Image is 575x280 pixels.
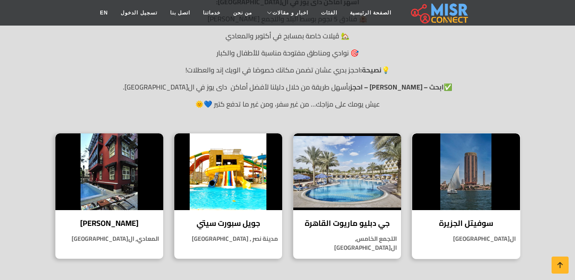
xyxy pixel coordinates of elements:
[293,234,401,252] p: التجمع الخامس, ال[GEOGRAPHIC_DATA]
[411,2,468,23] img: main.misr_connect
[94,5,115,21] a: EN
[55,31,520,41] p: 🏡 ڤيلات خاصة بمسابح في أكتوبر والمعادي
[55,65,520,75] p: 💡 احجز بدري عشان تضمن مكانك خصوصًا في الويك إند والعطلات!
[360,64,381,76] strong: نصيحة:
[55,99,520,109] p: عيش يومك على مزاجك… من غير سفر، ومن غير ما تدفع كتير 💙🌞
[114,5,163,21] a: تسجيل الدخول
[174,234,282,243] p: مدينة نصر , [GEOGRAPHIC_DATA]
[412,234,520,243] p: ال[GEOGRAPHIC_DATA]
[315,5,344,21] a: الفئات
[288,133,407,259] a: جي دبليو ماريوت القاهرة جي دبليو ماريوت القاهرة التجمع الخامس, ال[GEOGRAPHIC_DATA]
[55,234,163,243] p: المعادي, ال[GEOGRAPHIC_DATA]
[350,81,444,93] strong: ابحث – [PERSON_NAME] – احجز
[181,219,276,228] h4: جويل سبورت سيتي
[62,219,157,228] h4: [PERSON_NAME]
[196,5,227,21] a: خدماتنا
[272,9,308,17] span: اخبار و مقالات
[227,5,258,21] a: من نحن
[258,5,315,21] a: اخبار و مقالات
[419,219,514,228] h4: سوفيتل الجزيرة
[50,133,169,259] a: فيلا بيل إيبوك [PERSON_NAME] المعادي, ال[GEOGRAPHIC_DATA]
[293,133,401,210] img: جي دبليو ماريوت القاهرة
[344,5,398,21] a: الصفحة الرئيسية
[164,5,196,21] a: اتصل بنا
[55,133,163,210] img: فيلا بيل إيبوك
[300,219,395,228] h4: جي دبليو ماريوت القاهرة
[169,133,288,259] a: جويل سبورت سيتي جويل سبورت سيتي مدينة نصر , [GEOGRAPHIC_DATA]
[55,82,520,92] p: ✅ بأسهل طريقة من خلال دليلنا لأفضل أماكن داى يوز في ال[GEOGRAPHIC_DATA].
[55,48,520,58] p: 🎯 نوادي ومناطق مفتوحة مناسبة للأطفال والكبار
[174,133,282,210] img: جويل سبورت سيتي
[412,133,520,210] img: سوفيتل الجزيرة
[407,133,526,259] a: سوفيتل الجزيرة سوفيتل الجزيرة ال[GEOGRAPHIC_DATA]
